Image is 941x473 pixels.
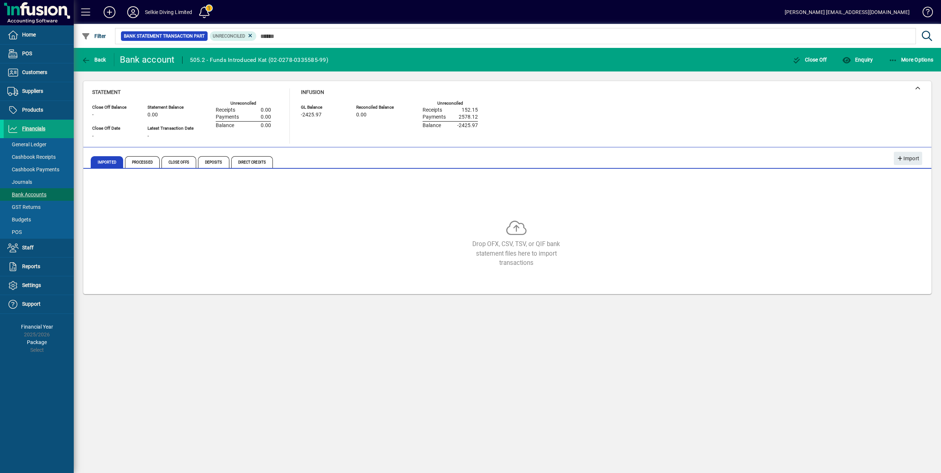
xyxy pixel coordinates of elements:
[22,301,41,307] span: Support
[4,138,74,151] a: General Ledger
[4,295,74,313] a: Support
[7,192,46,197] span: Bank Accounts
[459,114,478,120] span: 2578.12
[917,1,932,25] a: Knowledge Base
[213,34,245,39] span: Unreconciled
[301,112,322,118] span: -2425.97
[22,126,45,132] span: Financials
[437,101,463,106] label: Unreconciled
[7,154,56,160] span: Cashbook Receipts
[125,156,160,168] span: Processed
[423,107,442,113] span: Receipts
[27,339,47,345] span: Package
[22,50,32,56] span: POS
[162,156,196,168] span: Close Offs
[98,6,121,19] button: Add
[840,53,875,66] button: Enquiry
[261,123,271,129] span: 0.00
[92,112,94,118] span: -
[74,53,114,66] app-page-header-button: Back
[894,152,922,165] button: Import
[92,133,94,139] span: -
[792,57,827,63] span: Close Off
[423,114,446,120] span: Payments
[4,201,74,213] a: GST Returns
[4,226,74,238] a: POS
[261,107,271,113] span: 0.00
[842,57,873,63] span: Enquiry
[22,88,43,94] span: Suppliers
[4,151,74,163] a: Cashbook Receipts
[147,133,149,139] span: -
[457,123,478,129] span: -2425.97
[216,107,235,113] span: Receipts
[81,57,106,63] span: Back
[216,114,239,120] span: Payments
[4,213,74,226] a: Budgets
[897,153,919,165] span: Import
[80,29,108,43] button: Filter
[22,282,41,288] span: Settings
[356,112,367,118] span: 0.00
[120,54,175,66] div: Bank account
[4,101,74,119] a: Products
[785,6,910,18] div: [PERSON_NAME] [EMAIL_ADDRESS][DOMAIN_NAME]
[22,263,40,269] span: Reports
[7,217,31,223] span: Budgets
[92,105,136,110] span: Close Off Balance
[216,123,234,129] span: Balance
[198,156,229,168] span: Deposits
[261,114,271,120] span: 0.00
[4,239,74,257] a: Staff
[356,105,400,110] span: Reconciled Balance
[147,112,158,118] span: 0.00
[145,6,192,18] div: Selkie Diving Limited
[4,257,74,276] a: Reports
[80,53,108,66] button: Back
[4,63,74,82] a: Customers
[4,82,74,101] a: Suppliers
[4,276,74,295] a: Settings
[230,101,256,106] label: Unreconciled
[7,229,22,235] span: POS
[124,32,205,40] span: Bank Statement Transaction Part
[4,163,74,176] a: Cashbook Payments
[791,53,829,66] button: Close Off
[4,188,74,201] a: Bank Accounts
[423,123,441,129] span: Balance
[22,69,47,75] span: Customers
[147,105,194,110] span: Statement Balance
[231,156,273,168] span: Direct Credits
[22,245,34,250] span: Staff
[210,31,257,41] mat-chip: Reconciliation Status: Unreconciled
[7,179,32,185] span: Journals
[190,54,328,66] div: 505.2 - Funds Introduced Kat (02-0278-0335585-99)
[22,32,36,38] span: Home
[81,33,106,39] span: Filter
[92,126,136,131] span: Close Off Date
[4,176,74,188] a: Journals
[462,107,478,113] span: 152.15
[147,126,194,131] span: Latest Transaction Date
[21,324,53,330] span: Financial Year
[887,53,935,66] button: More Options
[4,26,74,44] a: Home
[121,6,145,19] button: Profile
[22,107,43,113] span: Products
[7,204,41,210] span: GST Returns
[461,239,572,267] div: Drop OFX, CSV, TSV, or QIF bank statement files here to import transactions
[7,167,59,172] span: Cashbook Payments
[7,141,46,147] span: General Ledger
[91,156,123,168] span: Imported
[4,45,74,63] a: POS
[889,57,934,63] span: More Options
[301,105,345,110] span: GL Balance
